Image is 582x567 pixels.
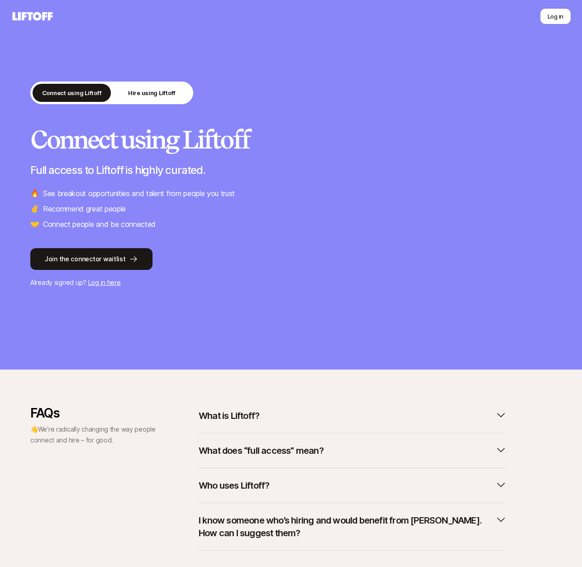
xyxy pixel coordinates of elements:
[30,203,39,215] span: ✌️
[30,248,552,270] a: Join the connector waitlist
[199,409,259,422] p: What is Liftoff?
[199,476,506,495] button: Who uses Liftoff?
[199,406,506,426] button: What is Liftoff?
[30,164,552,177] p: Full access to Liftoff is highly curated.
[30,425,156,444] span: We’re radically changing the way people connect and hire – for good.
[30,187,39,199] span: 🔥
[199,514,492,539] p: I know someone who’s hiring and would benefit from [PERSON_NAME]. How can I suggest them?
[30,126,552,153] h2: Connect using Liftoff
[199,510,506,543] button: I know someone who’s hiring and would benefit from [PERSON_NAME]. How can I suggest them?
[88,279,121,286] a: Log in here
[43,203,126,215] p: Recommend great people
[540,8,571,24] button: Log in
[199,441,506,461] button: What does “full access” mean?
[30,277,552,288] p: Already signed up?
[30,424,157,446] p: 👋
[199,479,269,492] p: Who uses Liftoff?
[43,218,156,230] p: Connect people and be connected
[30,248,153,270] button: Join the connector waitlist
[128,88,176,97] p: Hire using Liftoff
[42,88,102,97] p: Connect using Liftoff
[30,218,39,230] span: 🤝
[43,187,235,199] p: See breakout opportunities and talent from people you trust
[30,406,157,420] p: FAQs
[199,444,324,457] p: What does “full access” mean?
